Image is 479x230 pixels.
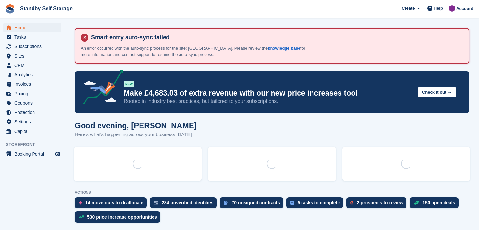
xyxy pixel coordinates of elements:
[14,149,53,159] span: Booking Portal
[75,121,197,130] h1: Good evening, [PERSON_NAME]
[3,42,61,51] a: menu
[154,201,158,205] img: verify_identity-adf6edd0f0f0b5bbfe63781bf79b02c33cf7c696d77639b501bdc392416b5a36.svg
[346,197,410,211] a: 2 prospects to review
[124,88,412,98] p: Make £4,683.03 of extra revenue with our new price increases tool
[79,215,84,218] img: price_increase_opportunities-93ffe204e8149a01c8c9dc8f82e8f89637d9d84a8eef4429ea346261dce0b2c0.svg
[268,46,300,51] a: knowledge base
[14,80,53,89] span: Invoices
[85,200,143,205] div: 14 move outs to deallocate
[3,61,61,70] a: menu
[87,214,157,220] div: 530 price increase opportunities
[422,200,455,205] div: 150 open deals
[3,80,61,89] a: menu
[78,70,123,107] img: price-adjustments-announcement-icon-8257ccfd72463d97f412b2fc003d46551f7dbcb40ab6d574587a9cd5c0d94...
[3,117,61,126] a: menu
[3,149,61,159] a: menu
[14,23,53,32] span: Home
[14,42,53,51] span: Subscriptions
[150,197,220,211] a: 284 unverified identities
[3,70,61,79] a: menu
[54,150,61,158] a: Preview store
[224,201,228,205] img: contract_signature_icon-13c848040528278c33f63329250d36e43548de30e8caae1d1a13099fd9432cc5.svg
[14,127,53,136] span: Capital
[3,32,61,42] a: menu
[220,197,286,211] a: 70 unsigned contracts
[3,51,61,60] a: menu
[3,23,61,32] a: menu
[81,45,308,58] p: An error occurred with the auto-sync process for the site: [GEOGRAPHIC_DATA]. Please review the f...
[18,3,75,14] a: Standby Self Storage
[232,200,280,205] div: 70 unsigned contracts
[3,89,61,98] a: menu
[14,32,53,42] span: Tasks
[3,127,61,136] a: menu
[414,200,419,205] img: deal-1b604bf984904fb50ccaf53a9ad4b4a5d6e5aea283cecdc64d6e3604feb123c2.svg
[3,98,61,108] a: menu
[357,200,403,205] div: 2 prospects to review
[124,98,412,105] p: Rooted in industry best practices, but tailored to your subscriptions.
[14,98,53,108] span: Coupons
[14,61,53,70] span: CRM
[88,34,463,41] h4: Smart entry auto-sync failed
[418,87,456,98] button: Check it out →
[14,108,53,117] span: Protection
[75,197,150,211] a: 14 move outs to deallocate
[402,5,415,12] span: Create
[162,200,214,205] div: 284 unverified identities
[3,108,61,117] a: menu
[79,201,82,205] img: move_outs_to_deallocate_icon-f764333ba52eb49d3ac5e1228854f67142a1ed5810a6f6cc68b1a99e826820c5.svg
[350,201,353,205] img: prospect-51fa495bee0391a8d652442698ab0144808aea92771e9ea1ae160a38d050c398.svg
[434,5,443,12] span: Help
[456,6,473,12] span: Account
[6,141,65,148] span: Storefront
[290,201,294,205] img: task-75834270c22a3079a89374b754ae025e5fb1db73e45f91037f5363f120a921f8.svg
[75,211,164,226] a: 530 price increase opportunities
[75,131,197,138] p: Here's what's happening across your business [DATE]
[286,197,346,211] a: 9 tasks to complete
[14,117,53,126] span: Settings
[5,4,15,14] img: stora-icon-8386f47178a22dfd0bd8f6a31ec36ba5ce8667c1dd55bd0f319d3a0aa187defe.svg
[14,89,53,98] span: Pricing
[449,5,455,12] img: Sue Ford
[298,200,340,205] div: 9 tasks to complete
[410,197,461,211] a: 150 open deals
[75,190,469,195] p: ACTIONS
[124,81,134,87] div: NEW
[14,51,53,60] span: Sites
[14,70,53,79] span: Analytics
